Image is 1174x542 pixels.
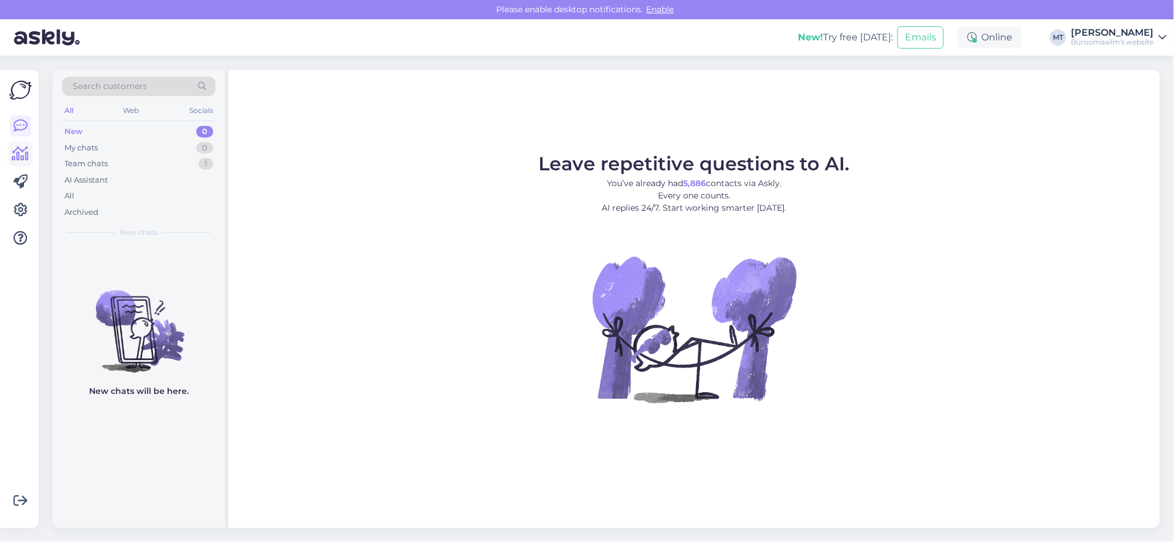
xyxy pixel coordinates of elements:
[897,26,944,49] button: Emails
[62,103,76,118] div: All
[64,158,108,170] div: Team chats
[64,142,98,154] div: My chats
[196,126,213,138] div: 0
[589,224,800,434] img: No Chat active
[64,207,98,218] div: Archived
[199,158,213,170] div: 1
[798,32,823,43] b: New!
[120,227,158,238] span: New chats
[121,103,142,118] div: Web
[958,27,1022,48] div: Online
[187,103,216,118] div: Socials
[64,190,74,202] div: All
[196,142,213,154] div: 0
[798,30,893,44] div: Try free [DATE]:
[9,79,32,101] img: Askly Logo
[1050,29,1066,46] div: MT
[683,178,706,188] b: 5,886
[539,177,850,214] p: You’ve already had contacts via Askly. Every one counts. AI replies 24/7. Start working smarter [...
[53,269,225,375] img: No chats
[643,4,678,15] span: Enable
[1071,28,1154,37] div: [PERSON_NAME]
[1071,28,1167,47] a: [PERSON_NAME]Büroomaailm's website
[89,385,189,397] p: New chats will be here.
[64,126,83,138] div: New
[539,152,850,175] span: Leave repetitive questions to AI.
[64,174,108,186] div: AI Assistant
[1071,37,1154,47] div: Büroomaailm's website
[73,80,147,92] span: Search customers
